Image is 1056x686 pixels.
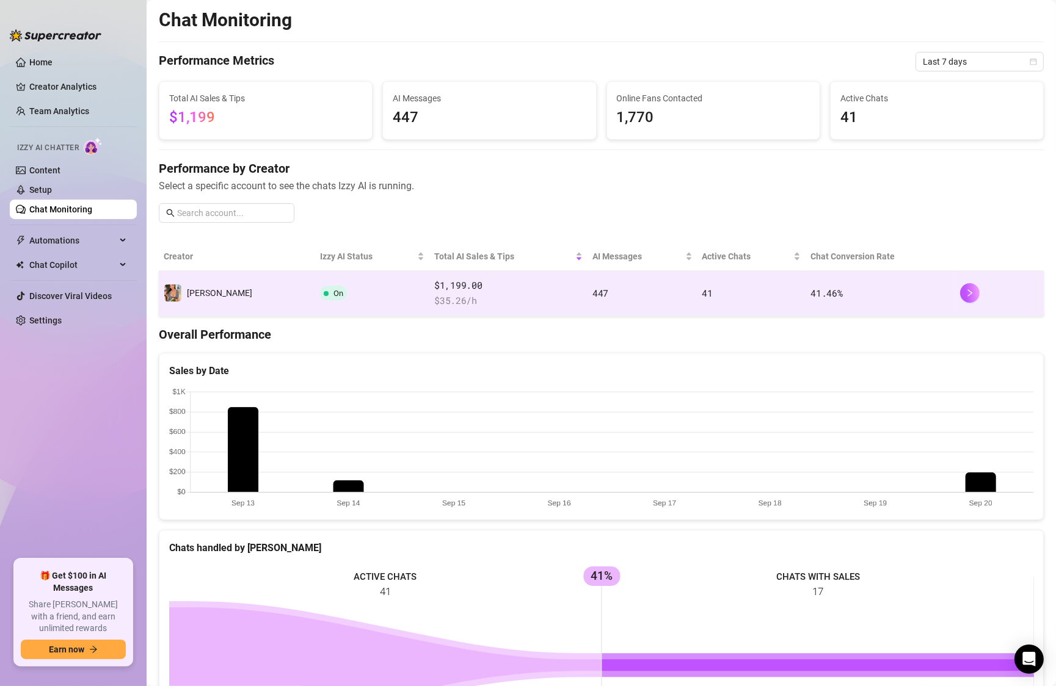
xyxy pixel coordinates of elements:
[702,287,713,299] span: 41
[1014,644,1044,674] div: Open Intercom Messenger
[21,599,126,635] span: Share [PERSON_NAME] with a friend, and earn unlimited rewards
[164,284,181,301] img: Linda
[16,236,26,245] span: thunderbolt
[187,288,252,298] span: [PERSON_NAME]
[29,57,53,67] a: Home
[592,287,608,299] span: 447
[29,255,116,275] span: Chat Copilot
[10,29,101,42] img: logo-BBDzfeDw.svg
[21,640,126,659] button: Earn nowarrow-right
[806,242,955,271] th: Chat Conversion Rate
[159,242,315,271] th: Creator
[17,142,79,154] span: Izzy AI Chatter
[333,289,343,298] span: On
[960,283,980,303] button: right
[29,106,89,116] a: Team Analytics
[592,250,682,263] span: AI Messages
[169,92,362,105] span: Total AI Sales & Tips
[159,160,1044,177] h4: Performance by Creator
[29,316,62,325] a: Settings
[320,250,415,263] span: Izzy AI Status
[159,52,274,71] h4: Performance Metrics
[923,52,1036,71] span: Last 7 days
[588,242,697,271] th: AI Messages
[315,242,429,271] th: Izzy AI Status
[434,278,583,293] span: $1,199.00
[393,92,586,105] span: AI Messages
[840,106,1033,129] span: 41
[169,363,1033,378] div: Sales by Date
[29,165,60,175] a: Content
[89,645,98,654] span: arrow-right
[169,540,1033,555] div: Chats handled by [PERSON_NAME]
[159,178,1044,193] span: Select a specific account to see the chats Izzy AI is running.
[429,242,588,271] th: Total AI Sales & Tips
[697,242,806,271] th: Active Chats
[840,92,1033,105] span: Active Chats
[434,294,583,308] span: $ 35.26 /h
[617,92,810,105] span: Online Fans Contacted
[29,185,52,195] a: Setup
[29,231,116,250] span: Automations
[1030,58,1037,65] span: calendar
[84,137,103,155] img: AI Chatter
[166,209,175,217] span: search
[966,289,974,297] span: right
[16,261,24,269] img: Chat Copilot
[810,287,842,299] span: 41.46 %
[21,570,126,594] span: 🎁 Get $100 in AI Messages
[29,204,92,214] a: Chat Monitoring
[49,644,84,654] span: Earn now
[159,326,1044,343] h4: Overall Performance
[393,106,586,129] span: 447
[29,77,127,96] a: Creator Analytics
[434,250,573,263] span: Total AI Sales & Tips
[159,9,292,32] h2: Chat Monitoring
[177,206,287,220] input: Search account...
[617,106,810,129] span: 1,770
[29,291,112,301] a: Discover Viral Videos
[169,109,215,126] span: $1,199
[702,250,792,263] span: Active Chats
